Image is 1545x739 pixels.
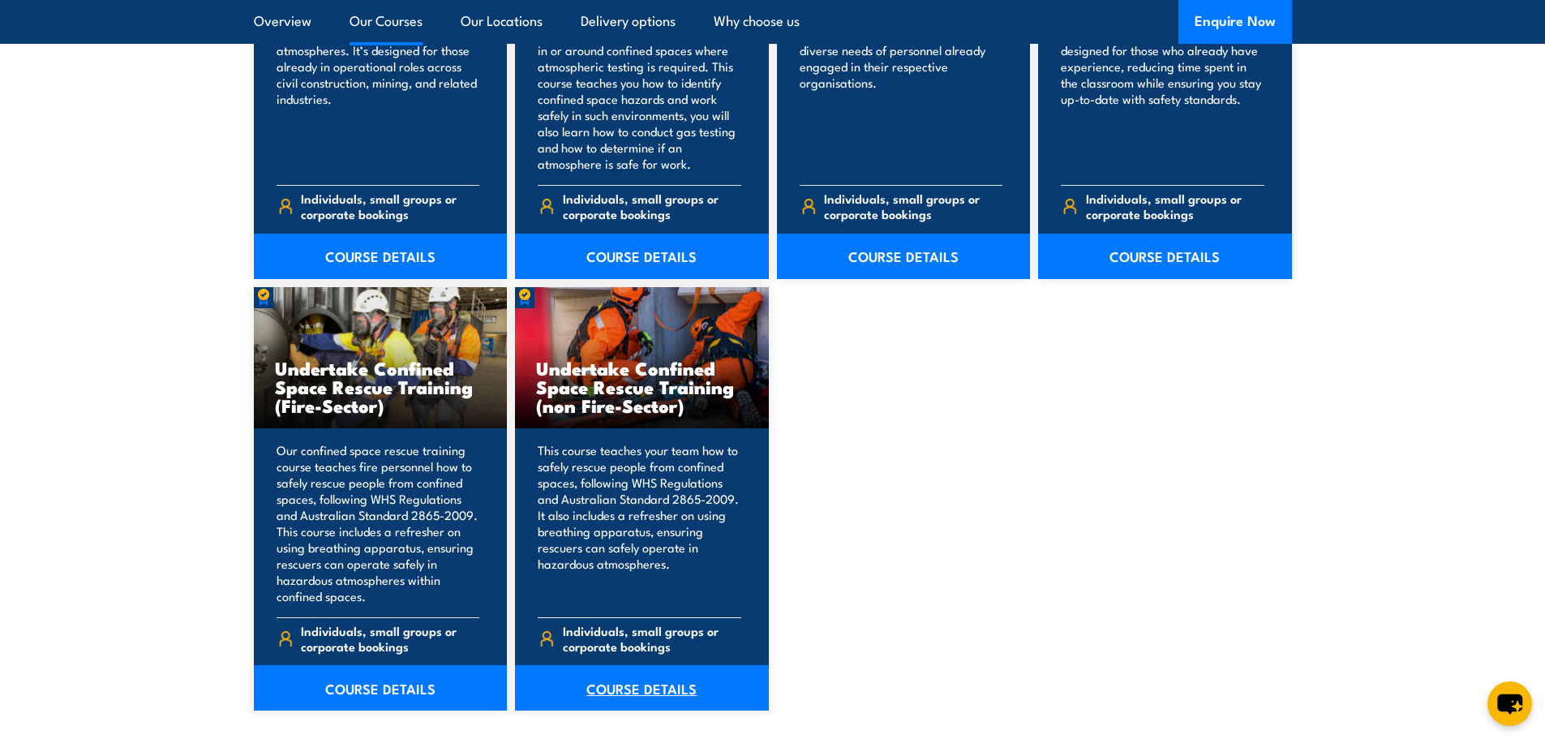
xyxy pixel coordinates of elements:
[1487,681,1532,726] button: chat-button
[277,442,480,604] p: Our confined space rescue training course teaches fire personnel how to safely rescue people from...
[301,623,479,654] span: Individuals, small groups or corporate bookings
[254,234,508,279] a: COURSE DETAILS
[515,665,769,711] a: COURSE DETAILS
[824,191,1002,221] span: Individuals, small groups or corporate bookings
[536,359,748,415] h3: Undertake Confined Space Rescue Training (non Fire-Sector)
[301,191,479,221] span: Individuals, small groups or corporate bookings
[563,623,741,654] span: Individuals, small groups or corporate bookings
[1086,191,1264,221] span: Individuals, small groups or corporate bookings
[777,234,1031,279] a: COURSE DETAILS
[254,665,508,711] a: COURSE DETAILS
[538,442,741,604] p: This course teaches your team how to safely rescue people from confined spaces, following WHS Reg...
[563,191,741,221] span: Individuals, small groups or corporate bookings
[515,234,769,279] a: COURSE DETAILS
[275,359,487,415] h3: Undertake Confined Space Rescue Training (Fire-Sector)
[1038,234,1292,279] a: COURSE DETAILS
